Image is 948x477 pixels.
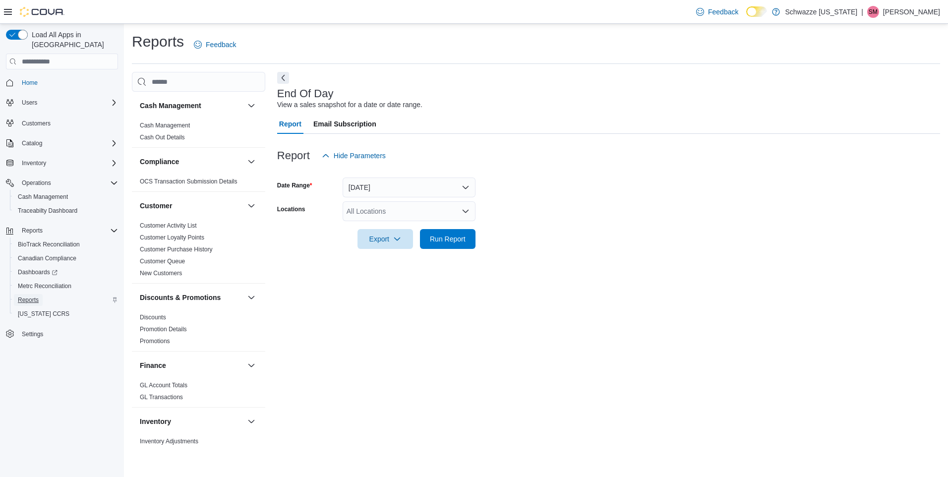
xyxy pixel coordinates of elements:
h3: Cash Management [140,101,201,111]
a: Customer Loyalty Points [140,234,204,241]
span: Home [22,79,38,87]
span: Cash Management [18,193,68,201]
p: Schwazze [US_STATE] [785,6,857,18]
button: Open list of options [462,207,470,215]
div: Finance [132,379,265,407]
h3: End Of Day [277,88,334,100]
button: Inventory [2,156,122,170]
a: Feedback [190,35,240,55]
button: Users [18,97,41,109]
button: Reports [18,225,47,237]
a: Customer Queue [140,258,185,265]
span: Inventory by Product Historical [140,449,221,457]
p: [PERSON_NAME] [883,6,940,18]
h3: Compliance [140,157,179,167]
span: Email Subscription [313,114,376,134]
button: Traceabilty Dashboard [10,204,122,218]
span: Metrc Reconciliation [14,280,118,292]
button: Operations [2,176,122,190]
h3: Discounts & Promotions [140,293,221,302]
span: New Customers [140,269,182,277]
span: BioTrack Reconciliation [14,238,118,250]
span: Report [279,114,301,134]
button: Export [357,229,413,249]
span: Catalog [18,137,118,149]
a: Discounts [140,314,166,321]
span: Promotions [140,337,170,345]
span: Traceabilty Dashboard [14,205,118,217]
span: Feedback [206,40,236,50]
a: Customer Purchase History [140,246,213,253]
span: Export [363,229,407,249]
a: [US_STATE] CCRS [14,308,73,320]
a: Customers [18,118,55,129]
span: GL Account Totals [140,381,187,389]
span: Customers [22,119,51,127]
button: Customers [2,116,122,130]
button: Customer [245,200,257,212]
span: Dashboards [18,268,58,276]
input: Dark Mode [746,6,767,17]
button: Catalog [2,136,122,150]
a: New Customers [140,270,182,277]
button: Run Report [420,229,475,249]
h3: Inventory [140,417,171,426]
a: Reports [14,294,43,306]
a: Settings [18,328,47,340]
span: Home [18,76,118,89]
button: Catalog [18,137,46,149]
span: Cash Management [14,191,118,203]
span: Reports [22,227,43,235]
a: Cash Management [14,191,72,203]
span: Customer Activity List [140,222,197,230]
button: Settings [2,327,122,341]
span: Operations [22,179,51,187]
a: GL Account Totals [140,382,187,389]
button: Hide Parameters [318,146,390,166]
span: GL Transactions [140,393,183,401]
button: Reports [2,224,122,238]
button: Finance [140,360,243,370]
div: View a sales snapshot for a date or date range. [277,100,422,110]
div: Compliance [132,176,265,191]
span: Dashboards [14,266,118,278]
button: Operations [18,177,55,189]
a: BioTrack Reconciliation [14,238,84,250]
a: Promotions [140,338,170,345]
p: | [861,6,863,18]
button: Finance [245,359,257,371]
span: Users [22,99,37,107]
span: Traceabilty Dashboard [18,207,77,215]
div: Customer [132,220,265,283]
nav: Complex example [6,71,118,367]
a: Home [18,77,42,89]
button: Inventory [18,157,50,169]
button: Users [2,96,122,110]
a: Cash Management [140,122,190,129]
span: [US_STATE] CCRS [18,310,69,318]
label: Locations [277,205,305,213]
a: Canadian Compliance [14,252,80,264]
button: Home [2,75,122,90]
button: Cash Management [10,190,122,204]
h1: Reports [132,32,184,52]
span: Feedback [708,7,738,17]
span: Cash Out Details [140,133,185,141]
span: Washington CCRS [14,308,118,320]
button: Next [277,72,289,84]
label: Date Range [277,181,312,189]
span: Canadian Compliance [14,252,118,264]
h3: Finance [140,360,166,370]
button: Discounts & Promotions [245,292,257,303]
span: Inventory [22,159,46,167]
span: Run Report [430,234,466,244]
button: Reports [10,293,122,307]
div: Cash Management [132,119,265,147]
a: Dashboards [10,265,122,279]
span: Discounts [140,313,166,321]
a: Inventory Adjustments [140,438,198,445]
h3: Customer [140,201,172,211]
a: Feedback [692,2,742,22]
